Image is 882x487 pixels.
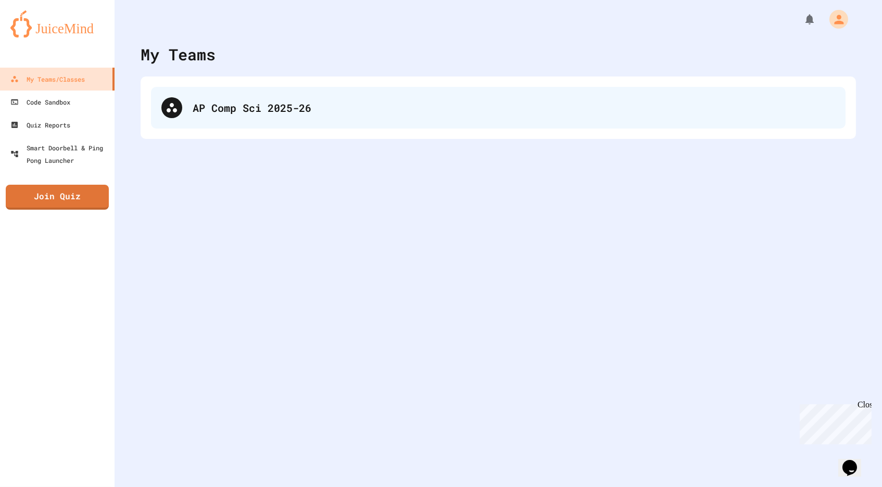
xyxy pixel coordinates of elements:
div: My Teams/Classes [10,73,85,85]
iframe: chat widget [796,400,872,444]
div: AP Comp Sci 2025-26 [193,100,835,116]
iframe: chat widget [838,445,872,477]
div: My Teams [141,43,216,66]
div: AP Comp Sci 2025-26 [151,87,846,129]
a: Join Quiz [6,185,109,210]
img: logo-orange.svg [10,10,104,37]
div: My Account [818,7,851,31]
div: Chat with us now!Close [4,4,72,66]
div: My Notifications [784,10,818,28]
div: Quiz Reports [10,119,70,131]
div: Code Sandbox [10,96,70,108]
div: Smart Doorbell & Ping Pong Launcher [10,142,110,166]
